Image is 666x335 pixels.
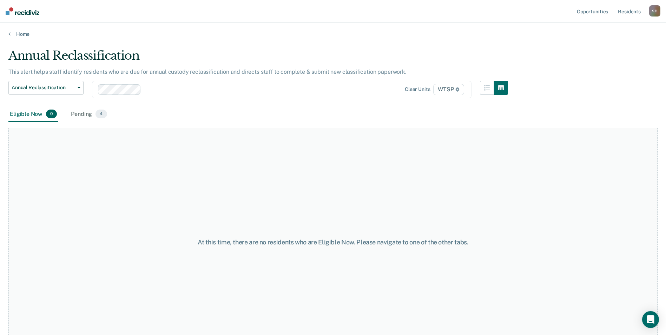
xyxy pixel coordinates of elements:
[8,31,658,37] a: Home
[649,5,660,17] button: SH
[46,110,57,119] span: 0
[433,84,464,95] span: WTSP
[8,48,508,68] div: Annual Reclassification
[642,311,659,328] div: Open Intercom Messenger
[8,81,84,95] button: Annual Reclassification
[6,7,39,15] img: Recidiviz
[95,110,107,119] span: 4
[70,107,108,122] div: Pending4
[12,85,75,91] span: Annual Reclassification
[171,238,495,246] div: At this time, there are no residents who are Eligible Now. Please navigate to one of the other tabs.
[649,5,660,17] div: S H
[405,86,430,92] div: Clear units
[8,107,58,122] div: Eligible Now0
[8,68,407,75] p: This alert helps staff identify residents who are due for annual custody reclassification and dir...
